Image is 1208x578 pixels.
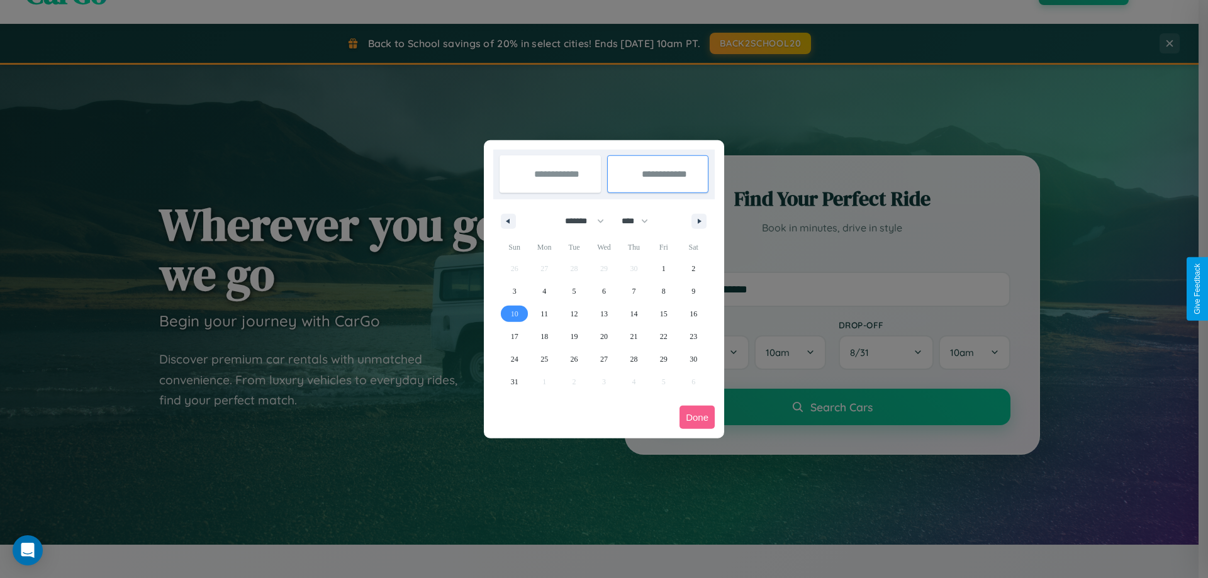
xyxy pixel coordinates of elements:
button: Done [679,406,715,429]
button: 21 [619,325,649,348]
span: Sun [500,237,529,257]
button: 27 [589,348,618,370]
span: Wed [589,237,618,257]
button: 20 [589,325,618,348]
span: Tue [559,237,589,257]
button: 28 [619,348,649,370]
span: 29 [660,348,668,370]
button: 23 [679,325,708,348]
span: 21 [630,325,637,348]
span: 14 [630,303,637,325]
div: Open Intercom Messenger [13,535,43,565]
button: 5 [559,280,589,303]
span: 13 [600,303,608,325]
span: 31 [511,370,518,393]
span: 20 [600,325,608,348]
span: 22 [660,325,668,348]
button: 17 [500,325,529,348]
span: 7 [632,280,635,303]
button: 10 [500,303,529,325]
span: 25 [540,348,548,370]
button: 7 [619,280,649,303]
span: 17 [511,325,518,348]
span: 10 [511,303,518,325]
button: 13 [589,303,618,325]
span: 6 [602,280,606,303]
button: 22 [649,325,678,348]
span: 2 [691,257,695,280]
span: 3 [513,280,517,303]
span: 11 [540,303,548,325]
button: 11 [529,303,559,325]
span: 26 [571,348,578,370]
button: 16 [679,303,708,325]
span: 28 [630,348,637,370]
span: 5 [573,280,576,303]
span: 12 [571,303,578,325]
span: 1 [662,257,666,280]
button: 2 [679,257,708,280]
span: 4 [542,280,546,303]
span: Fri [649,237,678,257]
span: 8 [662,280,666,303]
button: 12 [559,303,589,325]
span: 18 [540,325,548,348]
span: 9 [691,280,695,303]
span: 24 [511,348,518,370]
button: 19 [559,325,589,348]
button: 9 [679,280,708,303]
button: 30 [679,348,708,370]
span: 19 [571,325,578,348]
span: 23 [690,325,697,348]
button: 24 [500,348,529,370]
button: 1 [649,257,678,280]
button: 25 [529,348,559,370]
button: 8 [649,280,678,303]
button: 31 [500,370,529,393]
span: Mon [529,237,559,257]
button: 6 [589,280,618,303]
button: 15 [649,303,678,325]
span: 27 [600,348,608,370]
button: 29 [649,348,678,370]
button: 14 [619,303,649,325]
span: Thu [619,237,649,257]
button: 4 [529,280,559,303]
button: 3 [500,280,529,303]
span: 16 [690,303,697,325]
span: Sat [679,237,708,257]
button: 18 [529,325,559,348]
button: 26 [559,348,589,370]
span: 30 [690,348,697,370]
div: Give Feedback [1193,264,1202,314]
span: 15 [660,303,668,325]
